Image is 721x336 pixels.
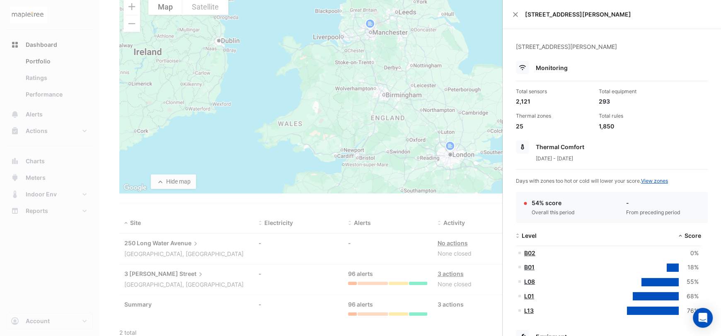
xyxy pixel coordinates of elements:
a: L01 [524,292,534,300]
div: 18% [679,263,699,272]
span: Monitoring [536,64,568,71]
span: Days with zones too hot or cold will lower your score. [516,178,668,184]
a: B02 [524,249,535,256]
div: Open Intercom Messenger [693,308,713,328]
div: Total rules [599,112,675,120]
span: [STREET_ADDRESS][PERSON_NAME] [525,10,711,19]
div: 2,121 [516,97,592,106]
span: [DATE] - [DATE] [536,155,573,162]
div: From preceding period [626,209,680,216]
div: 54% score [532,198,575,207]
a: B01 [524,263,535,271]
div: Overall this period [532,209,575,216]
div: 25 [516,122,592,131]
div: [STREET_ADDRESS][PERSON_NAME] [516,42,708,61]
span: Score [685,232,701,239]
div: Total equipment [599,88,675,95]
div: Total sensors [516,88,592,95]
a: L08 [524,278,535,285]
a: L13 [524,307,534,314]
div: 293 [599,97,675,106]
div: 76% [679,306,699,316]
div: 55% [679,277,699,287]
div: 68% [679,292,699,301]
div: - [626,198,680,207]
div: 0% [679,249,699,258]
a: View zones [641,178,668,184]
div: Thermal zones [516,112,592,120]
span: Thermal Comfort [536,143,584,150]
div: 1,850 [599,122,675,131]
span: Level [522,232,537,239]
button: Close [513,12,518,17]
